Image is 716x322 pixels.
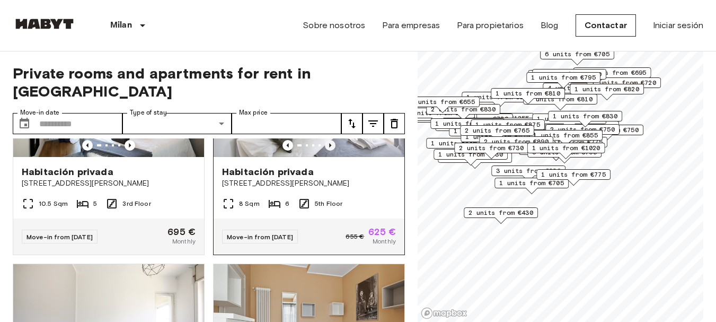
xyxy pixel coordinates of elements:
div: Map marker [587,77,661,94]
span: 1 units from €695 [431,138,496,148]
span: [STREET_ADDRESS][PERSON_NAME] [222,178,396,189]
a: Marketing picture of unit IT-14-107-001-006Previous imagePrevious imageHabitación privada[STREET_... [213,29,405,255]
span: 3rd Floor [122,199,151,208]
div: Map marker [528,70,602,86]
span: 6 units from €705 [545,49,609,59]
span: 1 units from €1020 [532,143,600,153]
span: 1 units from €820 [574,84,639,94]
img: Habyt [13,19,76,29]
span: 2 units from €890 [484,137,549,146]
a: Marketing picture of unit IT-14-109-001-005Previous imagePrevious imageHabitación privada[STREET_... [13,29,205,255]
span: 8 Sqm [239,199,260,208]
div: Map marker [545,124,620,141]
span: Monthly [373,237,396,246]
span: 1 units from €810 [496,89,560,98]
div: Map marker [491,166,565,182]
div: Map marker [532,69,606,85]
a: Iniciar sesión [653,19,703,32]
div: Map marker [491,88,565,105]
span: Move-in from [DATE] [26,233,93,241]
label: Max price [239,108,268,117]
span: 10.5 Sqm [39,199,68,208]
span: 2 units from €765 [465,126,529,135]
div: Map marker [494,178,569,194]
span: 3 units from €830 [496,166,561,176]
a: Contactar [576,14,636,37]
div: Map marker [464,207,538,224]
span: 625 € [368,227,396,237]
span: 6 [285,199,289,208]
span: 10 units from €695 [578,68,647,77]
p: Milan [110,19,132,32]
a: Mapbox logo [421,307,467,319]
span: 1 units from €775 [541,170,606,179]
span: 695 € [167,227,196,237]
span: 655 € [346,232,364,241]
div: Map marker [573,67,651,84]
span: 1 units from €730 [438,150,503,159]
span: 1 units from €720 [537,69,602,79]
div: Map marker [471,119,545,136]
button: Previous image [82,140,93,151]
span: Monthly [172,237,196,246]
span: [STREET_ADDRESS][PERSON_NAME] [22,178,196,189]
span: 1 units from €785 [537,114,602,124]
button: Previous image [125,140,135,151]
button: tune [384,113,405,134]
span: 2 units from €730 [459,143,524,153]
span: 5th Floor [315,199,342,208]
span: 1 units from €855 [533,130,598,140]
span: 2 units from €750 [550,125,615,134]
button: Choose date [14,113,35,134]
div: Map marker [460,125,534,142]
div: Map marker [405,97,480,113]
span: 1 units from €705 [499,178,564,188]
span: 1 units from €685 [435,119,500,128]
span: 2 units from €750 [574,125,639,135]
div: Map marker [430,118,505,135]
span: 3 units from €775 [538,137,603,147]
span: 1 units from €830 [553,111,617,121]
span: Habitación privada [22,166,113,178]
a: Para propietarios [457,19,524,32]
span: 1 units from €875 [475,120,540,129]
div: Map marker [540,49,614,65]
div: Map marker [426,138,500,154]
span: 2 units from €830 [431,105,496,114]
button: Previous image [282,140,293,151]
a: Para empresas [382,19,440,32]
div: Map marker [548,111,622,127]
button: tune [341,113,363,134]
div: Map marker [536,169,611,186]
span: 1 units from €655 [410,97,475,107]
div: Map marker [479,136,553,153]
div: Map marker [467,118,541,134]
span: 1 units from €795 [531,73,596,82]
span: 2 units from €430 [469,208,533,217]
button: tune [363,113,384,134]
a: Blog [541,19,559,32]
div: Map marker [454,143,528,159]
label: Move-in date [20,108,59,117]
div: Map marker [462,92,536,108]
span: Private rooms and apartments for rent in [GEOGRAPHIC_DATA] [13,64,405,100]
div: Map marker [528,130,603,146]
button: Previous image [325,140,335,151]
div: Map marker [434,149,508,166]
label: Type of stay [130,108,167,117]
div: Map marker [570,84,644,100]
a: Sobre nosotros [303,19,365,32]
div: Map marker [456,113,534,129]
span: 1 units from €520 [466,92,531,102]
span: Habitación privada [222,166,314,178]
div: Map marker [527,143,605,159]
span: Move-in from [DATE] [227,233,293,241]
span: 1 units from €720 [591,78,656,88]
span: 3 units from €1355 [461,114,529,123]
span: 5 [93,199,97,208]
div: Map marker [526,72,600,89]
div: Map marker [532,114,606,130]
